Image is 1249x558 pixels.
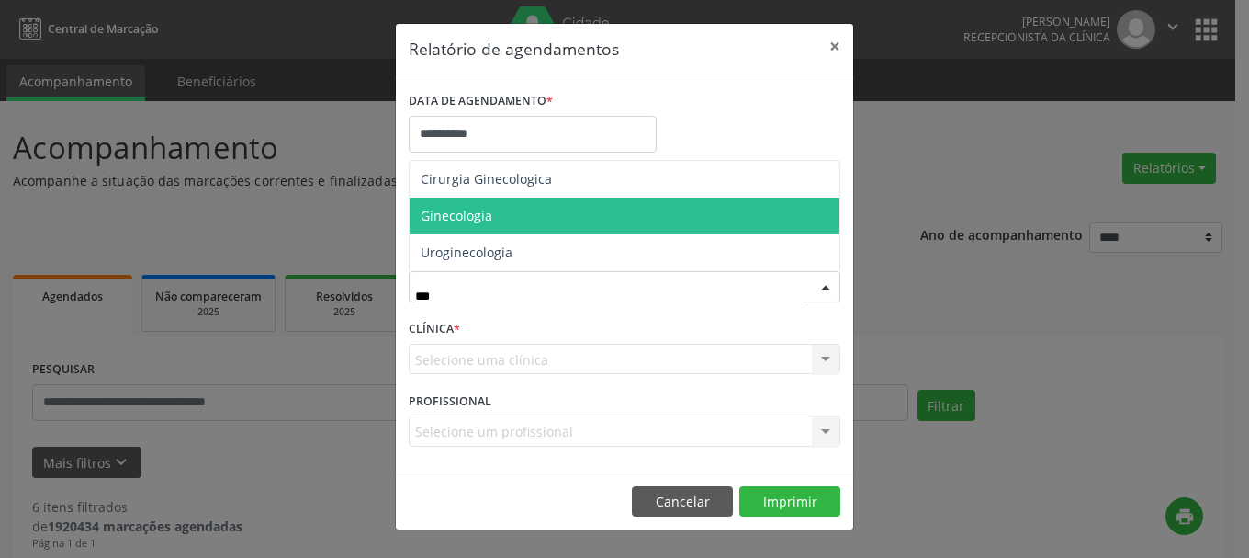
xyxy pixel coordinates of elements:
[739,486,840,518] button: Imprimir
[409,37,619,61] h5: Relatório de agendamentos
[409,315,460,344] label: CLÍNICA
[421,207,492,224] span: Ginecologia
[409,387,491,416] label: PROFISSIONAL
[632,486,733,518] button: Cancelar
[816,24,853,69] button: Close
[421,170,552,188] span: Cirurgia Ginecologica
[421,244,512,261] span: Uroginecologia
[409,87,553,116] label: DATA DE AGENDAMENTO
